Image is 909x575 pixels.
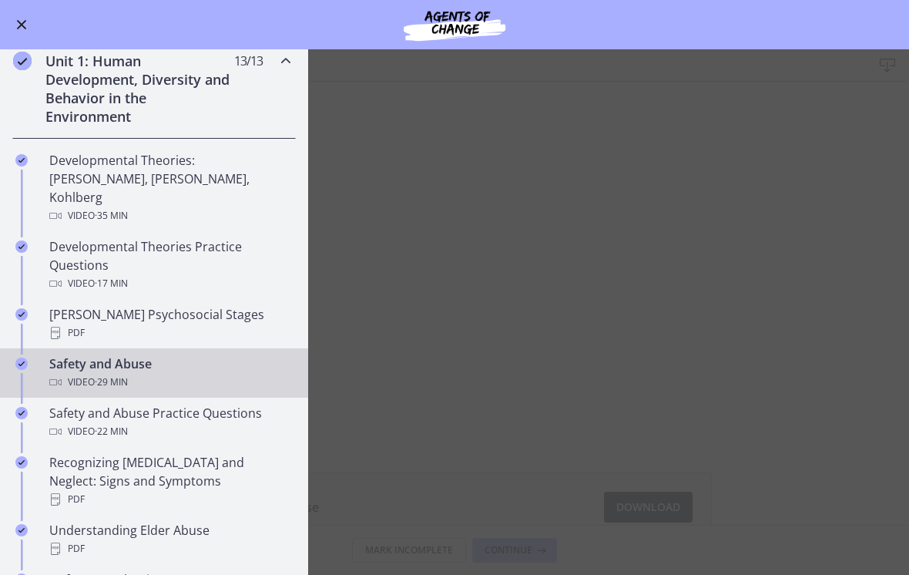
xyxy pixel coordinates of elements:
[15,308,28,321] i: Completed
[49,540,290,558] div: PDF
[49,324,290,342] div: PDF
[15,154,28,166] i: Completed
[95,274,128,293] span: · 17 min
[234,52,263,70] span: 13 / 13
[45,52,233,126] h2: Unit 1: Human Development, Diversity and Behavior in the Environment
[49,355,290,392] div: Safety and Abuse
[95,373,128,392] span: · 29 min
[95,422,128,441] span: · 22 min
[49,151,290,225] div: Developmental Theories: [PERSON_NAME], [PERSON_NAME], Kohlberg
[362,6,547,43] img: Agents of Change
[49,237,290,293] div: Developmental Theories Practice Questions
[49,422,290,441] div: Video
[49,521,290,558] div: Understanding Elder Abuse
[15,407,28,419] i: Completed
[15,456,28,469] i: Completed
[49,373,290,392] div: Video
[49,274,290,293] div: Video
[49,453,290,509] div: Recognizing [MEDICAL_DATA] and Neglect: Signs and Symptoms
[95,207,128,225] span: · 35 min
[49,404,290,441] div: Safety and Abuse Practice Questions
[49,305,290,342] div: [PERSON_NAME] Psychosocial Stages
[12,15,31,34] button: Enable menu
[15,240,28,253] i: Completed
[15,524,28,536] i: Completed
[15,358,28,370] i: Completed
[49,207,290,225] div: Video
[49,490,290,509] div: PDF
[13,52,32,70] i: Completed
